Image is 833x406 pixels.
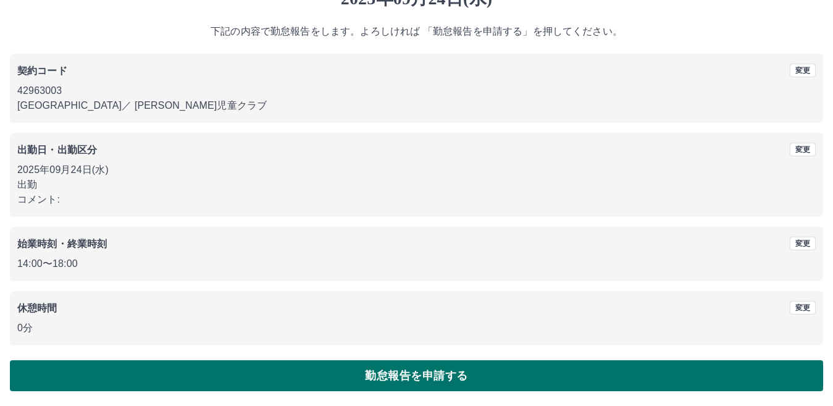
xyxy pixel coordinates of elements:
[17,239,107,249] b: 始業時刻・終業時刻
[17,83,816,98] p: 42963003
[790,301,816,315] button: 変更
[17,192,816,207] p: コメント:
[790,64,816,77] button: 変更
[17,177,816,192] p: 出勤
[17,256,816,271] p: 14:00 〜 18:00
[10,24,823,39] p: 下記の内容で勤怠報告をします。よろしければ 「勤怠報告を申請する」を押してください。
[17,303,57,313] b: 休憩時間
[10,360,823,391] button: 勤怠報告を申請する
[17,163,816,177] p: 2025年09月24日(水)
[17,321,816,336] p: 0分
[790,143,816,156] button: 変更
[17,66,67,76] b: 契約コード
[17,98,816,113] p: [GEOGRAPHIC_DATA] ／ [PERSON_NAME]児童クラブ
[790,237,816,250] button: 変更
[17,145,97,155] b: 出勤日・出勤区分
